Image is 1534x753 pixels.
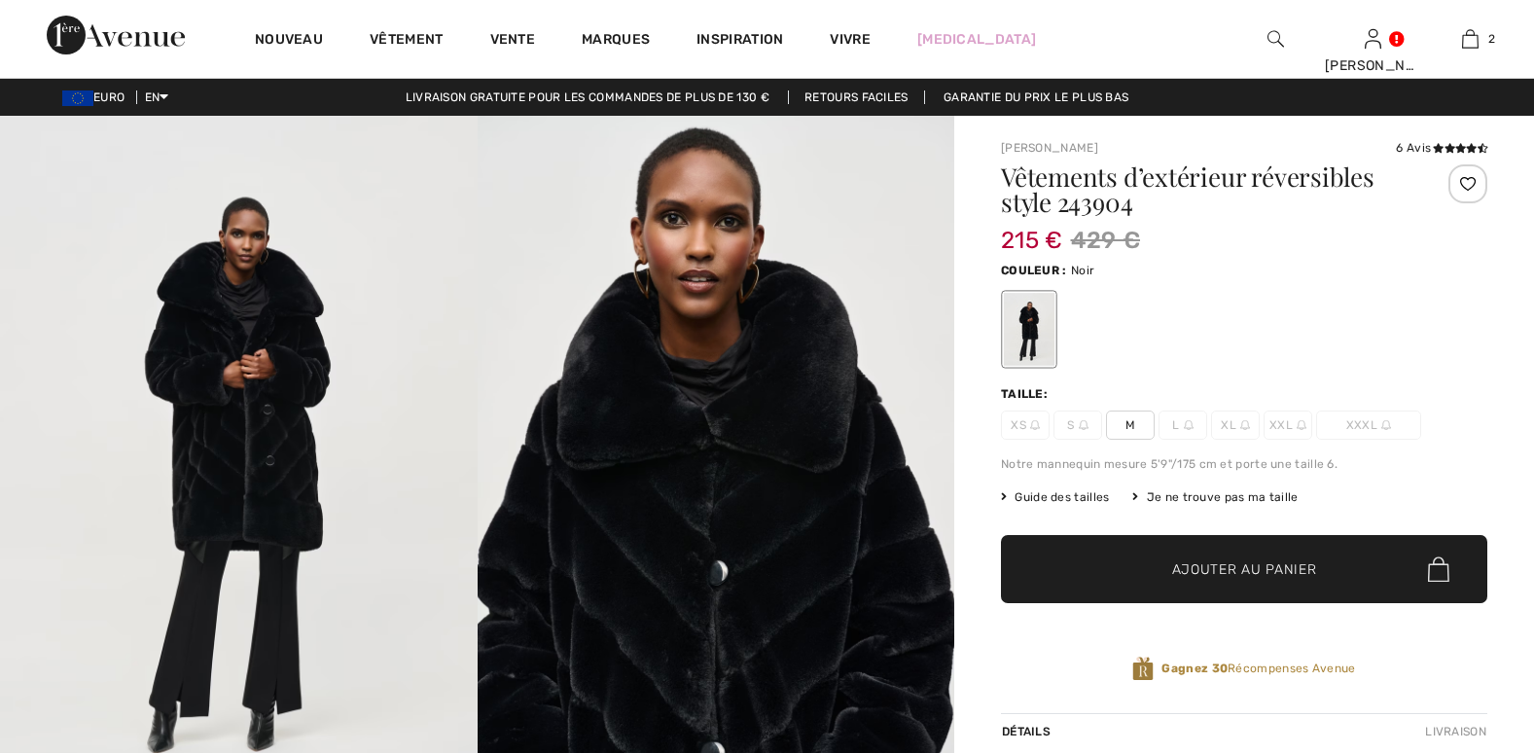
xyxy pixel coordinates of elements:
font: XS [1011,416,1026,434]
img: ring-m.svg [1240,420,1250,430]
span: 2 [1488,30,1495,48]
img: ring-m.svg [1381,420,1391,430]
a: 2 [1422,27,1517,51]
span: M [1106,411,1155,440]
a: Garantie du prix le plus bas [928,90,1144,104]
a: [PERSON_NAME] [1001,141,1098,155]
a: Vente [490,31,536,52]
img: Mes infos [1365,27,1381,51]
a: Retours faciles [788,90,925,104]
font: 6 Avis [1396,141,1431,155]
strong: Gagnez 30 [1161,662,1228,675]
img: ring-m.svg [1079,420,1088,430]
span: Inspiration [696,31,783,52]
font: XXL [1269,416,1293,434]
div: Détails [1001,714,1055,749]
img: Euro [62,90,93,106]
a: Vêtement [370,31,443,52]
span: Récompenses Avenue [1161,660,1355,677]
span: Couleur : [1001,264,1067,277]
div: Taille: [1001,385,1052,403]
span: 215 € [1001,207,1063,254]
img: 1ère Avenue [47,16,185,54]
a: Nouveau [255,31,323,52]
span: EURO [62,90,132,104]
div: [PERSON_NAME] [1325,55,1420,76]
font: XXXL [1346,416,1377,434]
font: Guide des tailles [1015,490,1109,504]
span: 429 € [1071,223,1141,258]
font: EN [145,90,161,104]
span: Noir [1071,264,1094,277]
img: ring-m.svg [1030,420,1040,430]
a: Sign In [1365,29,1381,48]
img: Mon sac [1462,27,1479,51]
font: Je ne trouve pas ma taille [1147,490,1299,504]
img: Avenue Rewards [1132,656,1154,682]
img: ring-m.svg [1297,420,1306,430]
a: Marques [582,31,650,52]
img: ring-m.svg [1184,420,1194,430]
a: Vivre [830,29,871,50]
font: S [1067,416,1074,434]
span: Ajouter au panier [1172,559,1317,580]
div: Notre mannequin mesure 5'9"/175 cm et porte une taille 6. [1001,455,1487,473]
a: [MEDICAL_DATA] [917,29,1036,50]
div: Black [1004,293,1054,366]
img: Rechercher sur le site Web [1267,27,1284,51]
h1: Vêtements d’extérieur réversibles style 243904 [1001,164,1407,215]
img: Bag.svg [1428,556,1449,582]
font: L [1172,416,1179,434]
button: Ajouter au panier [1001,535,1487,603]
font: XL [1221,416,1236,434]
a: Livraison gratuite pour les commandes de plus de 130 € [390,90,785,104]
div: Livraison [1420,714,1487,749]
